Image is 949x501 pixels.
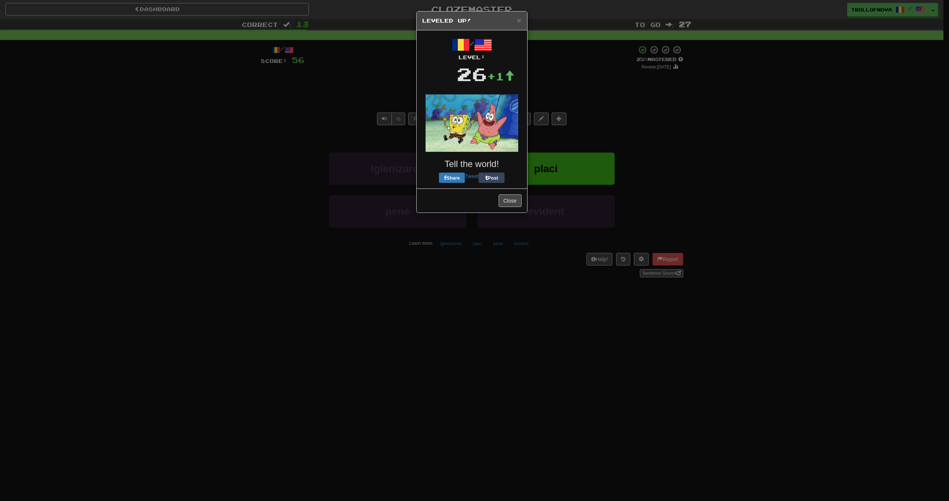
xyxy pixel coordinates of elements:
button: Close [499,194,522,207]
span: × [517,16,521,24]
div: 26 [457,61,487,87]
h3: Tell the world! [422,159,522,169]
div: +1 [487,69,515,84]
div: / [422,36,522,61]
div: Level: [422,54,522,61]
button: Share [439,173,465,183]
img: spongebob-53e4afb176f15ec50bbd25504a55505dc7932d5912ae3779acb110eb58d89fe3.gif [426,94,518,152]
button: Close [517,16,521,24]
button: Post [479,173,505,183]
a: Tweet [465,173,479,179]
h5: Leveled Up! [422,17,522,24]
